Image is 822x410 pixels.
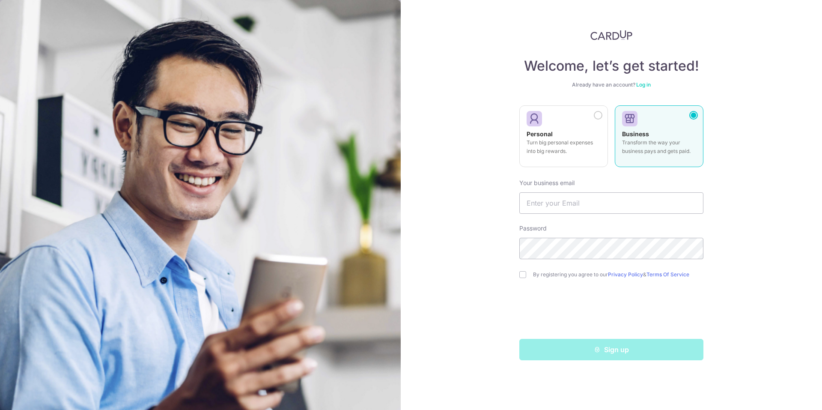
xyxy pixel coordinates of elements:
[608,271,643,278] a: Privacy Policy
[622,130,649,138] strong: Business
[622,138,696,156] p: Transform the way your business pays and gets paid.
[519,81,703,88] div: Already have an account?
[519,179,575,187] label: Your business email
[519,192,703,214] input: Enter your Email
[527,130,553,138] strong: Personal
[546,295,676,329] iframe: reCAPTCHA
[533,271,703,278] label: By registering you agree to our &
[519,105,608,172] a: Personal Turn big personal expenses into big rewards.
[636,81,651,88] a: Log in
[615,105,703,172] a: Business Transform the way your business pays and gets paid.
[519,224,547,233] label: Password
[527,138,601,156] p: Turn big personal expenses into big rewards.
[646,271,689,278] a: Terms Of Service
[519,57,703,75] h4: Welcome, let’s get started!
[590,30,632,40] img: CardUp Logo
